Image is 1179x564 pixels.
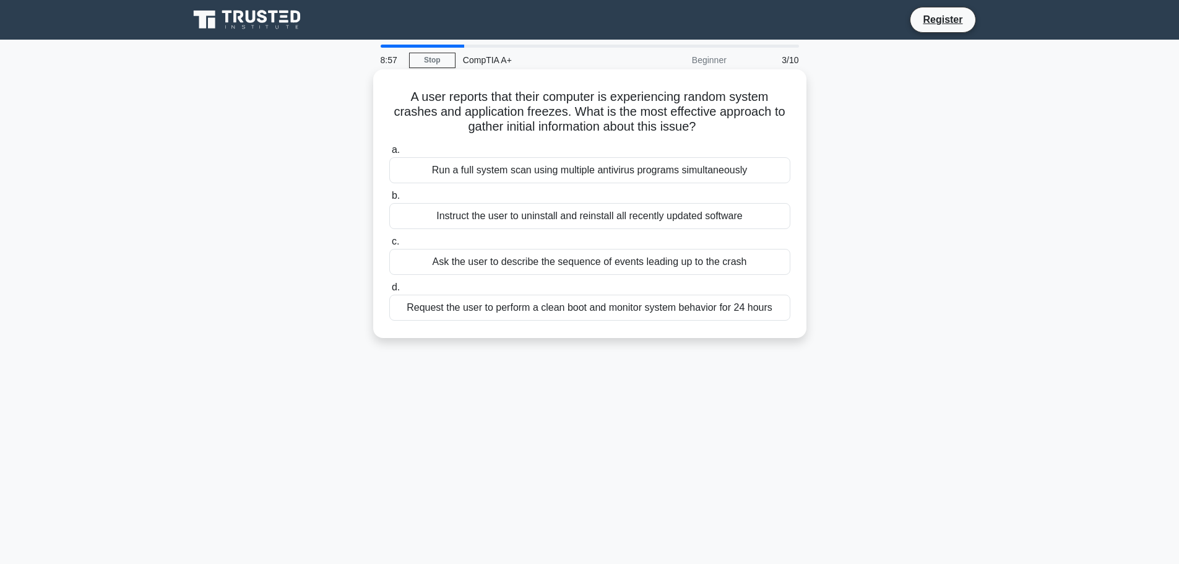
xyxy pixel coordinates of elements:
[915,12,970,27] a: Register
[389,295,790,321] div: Request the user to perform a clean boot and monitor system behavior for 24 hours
[389,157,790,183] div: Run a full system scan using multiple antivirus programs simultaneously
[388,89,792,135] h5: A user reports that their computer is experiencing random system crashes and application freezes....
[392,282,400,292] span: d.
[456,48,626,72] div: CompTIA A+
[373,48,409,72] div: 8:57
[392,190,400,201] span: b.
[392,144,400,155] span: a.
[392,236,399,246] span: c.
[734,48,806,72] div: 3/10
[409,53,456,68] a: Stop
[626,48,734,72] div: Beginner
[389,203,790,229] div: Instruct the user to uninstall and reinstall all recently updated software
[389,249,790,275] div: Ask the user to describe the sequence of events leading up to the crash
